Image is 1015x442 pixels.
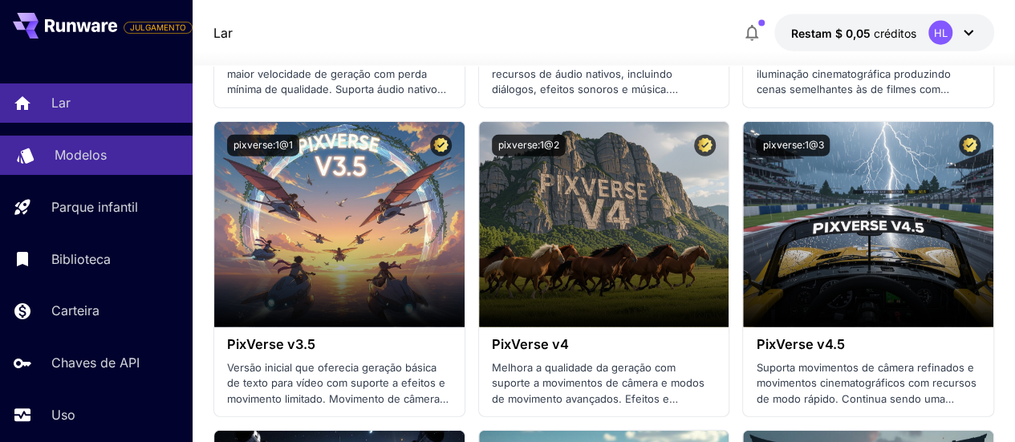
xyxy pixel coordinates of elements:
img: alt [214,122,465,327]
font: Restam $ 0,05 [790,26,870,40]
button: Modelo certificado – verificado para melhor desempenho e inclui uma licença comercial. [694,135,716,156]
button: Modelo certificado – verificado para melhor desempenho e inclui uma licença comercial. [959,135,980,156]
font: pixverse:1@3 [762,139,823,151]
nav: migalha de pão [213,23,233,43]
font: Modelos [55,147,107,163]
font: Geração de vídeo de última geração com recursos de áudio nativos, incluindo diálogos, efeitos son... [492,51,698,127]
font: JULGAMENTO [130,22,186,32]
font: PixVerse v4 [492,336,569,352]
button: pixverse:1@3 [756,135,830,156]
font: Biblioteca [51,251,111,267]
a: Lar [213,23,233,43]
font: Lar [51,95,71,111]
font: pixverse:1@1 [233,139,293,151]
font: créditos [873,26,916,40]
font: Lar [213,25,233,41]
button: pixverse:1@2 [492,135,566,156]
font: Versão inicial que oferecia geração básica de texto para vídeo com suporte a efeitos e movimento ... [227,361,449,421]
font: HL [934,26,948,39]
button: pixverse:1@1 [227,135,299,156]
button: $ 0,05HL [774,14,994,51]
font: PixVerse v3.5 [227,336,315,352]
font: Carteira [51,302,99,318]
font: Chaves de API [51,355,140,371]
font: PixVerse v4.5 [756,336,844,352]
font: pixverse:1@2 [498,139,559,151]
div: $ 0,05 [790,25,916,42]
font: Uso [51,407,75,423]
button: Modelo certificado – verificado para melhor desempenho e inclui uma licença comercial. [430,135,452,156]
font: Modelo avançado de enquadramento e iluminação cinematográfica produzindo cenas semelhantes às de ... [756,51,952,127]
font: Melhora a qualidade da geração com suporte a movimentos de câmera e modos de movimento avançados.... [492,361,704,436]
font: Suporta movimentos de câmera refinados e movimentos cinematográficos com recursos de modo rápido.... [756,361,976,436]
font: Parque infantil [51,199,138,215]
img: alt [479,122,729,327]
span: Adicione seu cartão de pagamento para habilitar a funcionalidade completa da plataforma. [124,18,193,37]
img: alt [743,122,993,327]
